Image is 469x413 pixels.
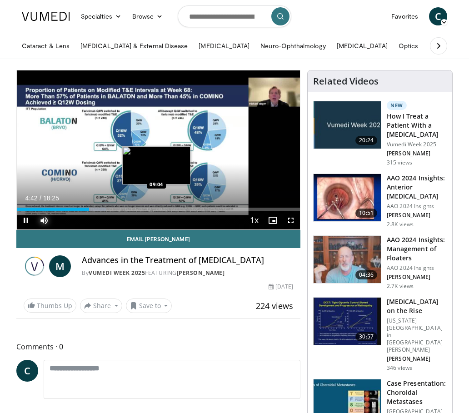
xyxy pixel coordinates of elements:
[282,211,300,229] button: Fullscreen
[22,12,70,21] img: VuMedi Logo
[387,355,447,363] p: [PERSON_NAME]
[16,341,300,353] span: Comments 0
[387,150,447,157] p: [PERSON_NAME]
[314,174,381,221] img: fd942f01-32bb-45af-b226-b96b538a46e6.150x105_q85_crop-smart_upscale.jpg
[387,297,447,315] h3: [MEDICAL_DATA] on the Rise
[314,236,381,283] img: 8e655e61-78ac-4b3e-a4e7-f43113671c25.150x105_q85_crop-smart_upscale.jpg
[35,211,53,229] button: Mute
[313,76,379,87] h4: Related Videos
[313,174,447,228] a: 10:51 AAO 2024 Insights: Anterior [MEDICAL_DATA] AAO 2024 Insights [PERSON_NAME] 2.8K views
[355,270,377,279] span: 04:36
[25,194,37,202] span: 4:42
[16,230,300,248] a: Email [PERSON_NAME]
[193,37,255,55] a: [MEDICAL_DATA]
[355,209,377,218] span: 10:51
[178,5,291,27] input: Search topics, interventions
[177,269,225,277] a: [PERSON_NAME]
[264,211,282,229] button: Enable picture-in-picture mode
[75,7,127,25] a: Specialties
[387,159,412,166] p: 315 views
[126,299,172,313] button: Save to
[256,300,293,311] span: 224 views
[387,112,447,139] h3: How I Treat a Patient With a [MEDICAL_DATA]
[16,37,75,55] a: Cataract & Lens
[387,141,447,148] p: Vumedi Week 2025
[387,283,414,290] p: 2.7K views
[387,212,447,219] p: [PERSON_NAME]
[17,208,300,211] div: Progress Bar
[17,70,300,229] video-js: Video Player
[82,269,293,277] div: By FEATURING
[387,203,447,210] p: AAO 2024 Insights
[313,235,447,290] a: 04:36 AAO 2024 Insights: Management of Floaters AAO 2024 Insights [PERSON_NAME] 2.7K views
[387,221,414,228] p: 2.8K views
[313,297,447,372] a: 30:57 [MEDICAL_DATA] on the Rise [US_STATE][GEOGRAPHIC_DATA] in [GEOGRAPHIC_DATA][PERSON_NAME] [P...
[331,37,393,55] a: [MEDICAL_DATA]
[386,7,424,25] a: Favorites
[80,299,122,313] button: Share
[387,379,447,406] h3: Case Presentation: Choroidal Metastases
[127,7,169,25] a: Browse
[24,299,76,313] a: Thumbs Up
[387,101,407,110] p: New
[314,101,381,149] img: 02d29458-18ce-4e7f-be78-7423ab9bdffd.jpg.150x105_q85_crop-smart_upscale.jpg
[393,37,424,55] a: Optics
[245,211,264,229] button: Playback Rate
[313,101,447,166] a: 20:24 New How I Treat a Patient With a [MEDICAL_DATA] Vumedi Week 2025 [PERSON_NAME] 315 views
[49,255,71,277] a: M
[269,283,293,291] div: [DATE]
[387,174,447,201] h3: AAO 2024 Insights: Anterior [MEDICAL_DATA]
[82,255,293,265] h4: Advances in the Treatment of [MEDICAL_DATA]
[429,7,447,25] a: C
[387,264,447,272] p: AAO 2024 Insights
[89,269,145,277] a: Vumedi Week 2025
[43,194,59,202] span: 18:25
[355,332,377,341] span: 30:57
[314,298,381,345] img: 4ce8c11a-29c2-4c44-a801-4e6d49003971.150x105_q85_crop-smart_upscale.jpg
[17,211,35,229] button: Pause
[255,37,331,55] a: Neuro-Ophthalmology
[40,194,41,202] span: /
[75,37,193,55] a: [MEDICAL_DATA] & External Disease
[355,136,377,145] span: 20:24
[122,146,190,184] img: image.jpeg
[387,274,447,281] p: [PERSON_NAME]
[24,255,45,277] img: Vumedi Week 2025
[387,317,447,353] p: [US_STATE][GEOGRAPHIC_DATA] in [GEOGRAPHIC_DATA][PERSON_NAME]
[16,360,38,382] a: C
[387,364,412,372] p: 346 views
[387,235,447,263] h3: AAO 2024 Insights: Management of Floaters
